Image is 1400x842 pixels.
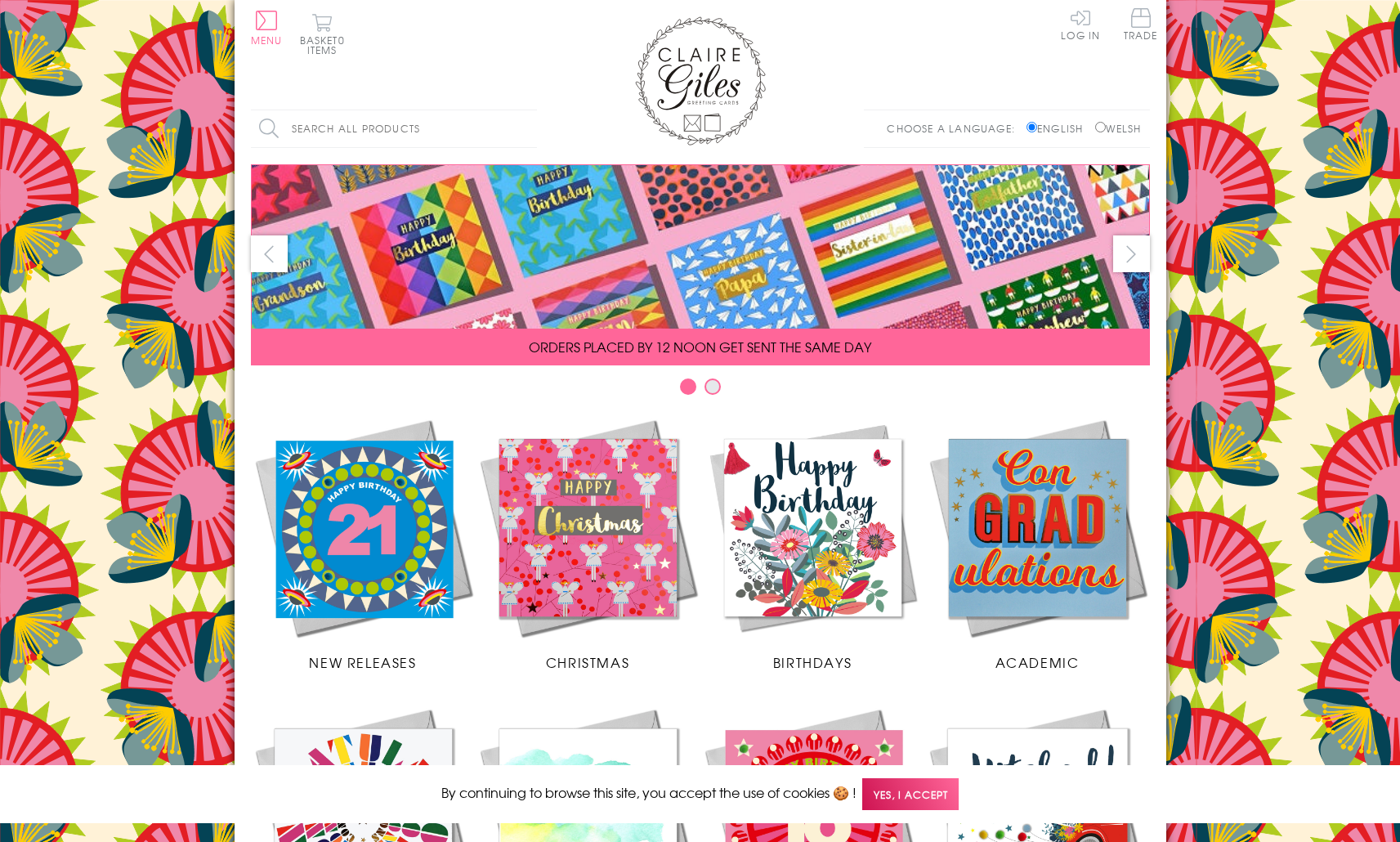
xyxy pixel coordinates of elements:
[300,13,345,55] button: Basket0 items
[476,415,700,672] a: Christmas
[680,378,696,395] button: Carousel Page 1 (Current Slide)
[1124,8,1158,40] span: Trade
[307,33,345,57] span: 0 items
[1061,8,1100,40] a: Log In
[251,415,476,672] a: New Releases
[862,778,959,810] span: Yes, I accept
[251,110,537,147] input: Search all products
[635,16,766,146] img: Claire Giles Greetings Cards
[1095,121,1142,136] label: Welsh
[309,652,416,672] span: New Releases
[251,33,283,47] span: Menu
[1124,8,1158,43] a: Trade
[925,415,1150,672] a: Academic
[700,415,925,672] a: Birthdays
[1113,235,1150,272] button: next
[1095,122,1106,132] input: Welsh
[521,110,537,147] input: Search
[251,378,1150,403] div: Carousel Pagination
[773,652,852,672] span: Birthdays
[1027,122,1037,132] input: English
[887,121,1023,136] p: Choose a language:
[995,652,1080,672] span: Academic
[251,235,288,272] button: prev
[251,11,283,45] button: Menu
[546,652,629,672] span: Christmas
[529,337,871,356] span: ORDERS PLACED BY 12 NOON GET SENT THE SAME DAY
[704,378,721,395] button: Carousel Page 2
[1027,121,1091,136] label: English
